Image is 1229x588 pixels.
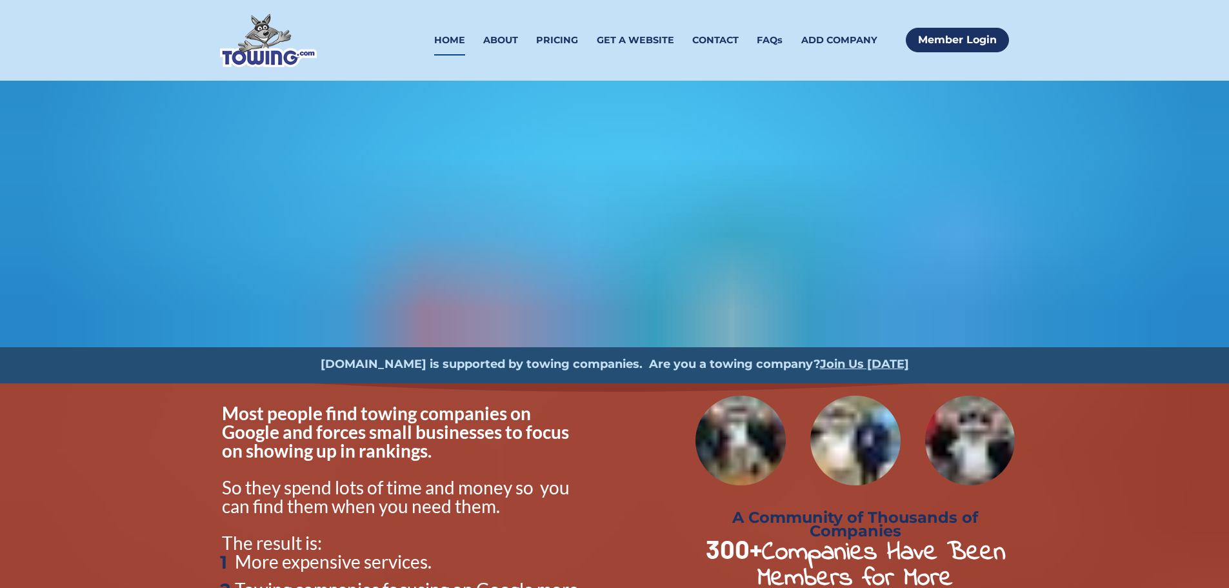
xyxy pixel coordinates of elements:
[906,28,1009,52] a: Member Login
[692,25,739,56] a: CONTACT
[801,25,877,56] a: ADD COMPANY
[222,476,573,517] span: So they spend lots of time and money so you can find them when you need them.
[222,402,572,461] span: Most people find towing companies on Google and forces small businesses to focus on showing up in...
[706,533,762,564] strong: 300+
[235,551,432,573] span: More expensive services.
[732,508,983,540] strong: A Community of Thousands of Companies
[820,357,909,371] a: Join Us [DATE]
[222,532,322,554] span: The result is:
[762,534,1005,572] strong: Companies Have Been
[483,25,518,56] a: ABOUT
[597,25,674,56] a: GET A WEBSITE
[757,25,783,56] a: FAQs
[321,357,820,371] strong: [DOMAIN_NAME] is supported by towing companies. Are you a towing company?
[220,14,317,67] img: Towing.com Logo
[434,25,465,56] a: HOME
[536,25,578,56] a: PRICING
